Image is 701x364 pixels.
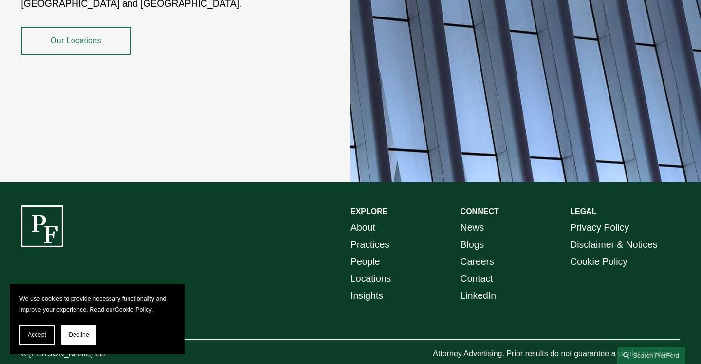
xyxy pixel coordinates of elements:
a: Contact [461,270,493,287]
strong: EXPLORE [350,208,387,216]
section: Cookie banner [10,284,185,354]
a: Practices [350,236,389,253]
button: Decline [61,325,96,345]
button: Accept [19,325,55,345]
a: People [350,253,380,270]
p: We use cookies to provide necessary functionality and improve your experience. Read our . [19,294,175,315]
a: Search this site [617,347,685,364]
a: Careers [461,253,494,270]
p: Attorney Advertising. Prior results do not guarantee a similar outcome. [433,347,680,361]
a: Our Locations [21,27,131,55]
a: Privacy Policy [570,219,629,236]
a: LinkedIn [461,287,497,304]
a: News [461,219,484,236]
a: Insights [350,287,383,304]
span: Decline [69,331,89,338]
strong: CONNECT [461,208,499,216]
a: About [350,219,375,236]
a: Disclaimer & Notices [570,236,657,253]
a: Cookie Policy [570,253,627,270]
a: Blogs [461,236,484,253]
span: Accept [28,331,46,338]
a: Locations [350,270,391,287]
strong: LEGAL [570,208,596,216]
a: Cookie Policy [115,306,151,313]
